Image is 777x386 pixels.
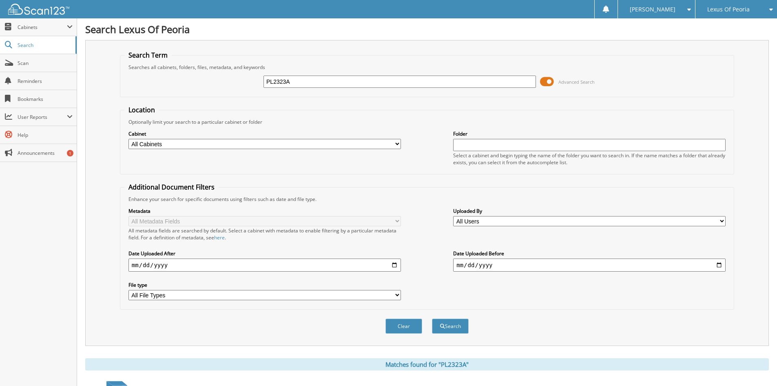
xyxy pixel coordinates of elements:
[124,183,219,192] legend: Additional Document Filters
[214,234,225,241] a: here
[453,130,726,137] label: Folder
[18,114,67,120] span: User Reports
[85,22,769,36] h1: Search Lexus Of Peoria
[18,78,73,85] span: Reminders
[453,259,726,272] input: end
[128,130,401,137] label: Cabinet
[128,208,401,214] label: Metadata
[128,227,401,241] div: All metadata fields are searched by default. Select a cabinet with metadata to enable filtering b...
[18,42,71,49] span: Search
[67,150,73,156] div: 1
[124,51,172,60] legend: Search Term
[453,250,726,257] label: Date Uploaded Before
[432,319,469,334] button: Search
[85,358,769,370] div: Matches found for "PL2323A"
[18,60,73,67] span: Scan
[453,208,726,214] label: Uploaded By
[18,24,67,31] span: Cabinets
[18,132,73,138] span: Help
[18,149,73,156] span: Announcements
[124,196,730,203] div: Enhance your search for specific documents using filters such as date and file type.
[18,96,73,103] span: Bookmarks
[124,105,159,114] legend: Location
[124,64,730,71] div: Searches all cabinets, folders, files, metadata, and keywords
[128,250,401,257] label: Date Uploaded After
[453,152,726,166] div: Select a cabinet and begin typing the name of the folder you want to search in. If the name match...
[630,7,675,12] span: [PERSON_NAME]
[558,79,595,85] span: Advanced Search
[707,7,750,12] span: Lexus Of Peoria
[128,259,401,272] input: start
[8,4,69,15] img: scan123-logo-white.svg
[124,118,730,125] div: Optionally limit your search to a particular cabinet or folder
[128,281,401,288] label: File type
[385,319,422,334] button: Clear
